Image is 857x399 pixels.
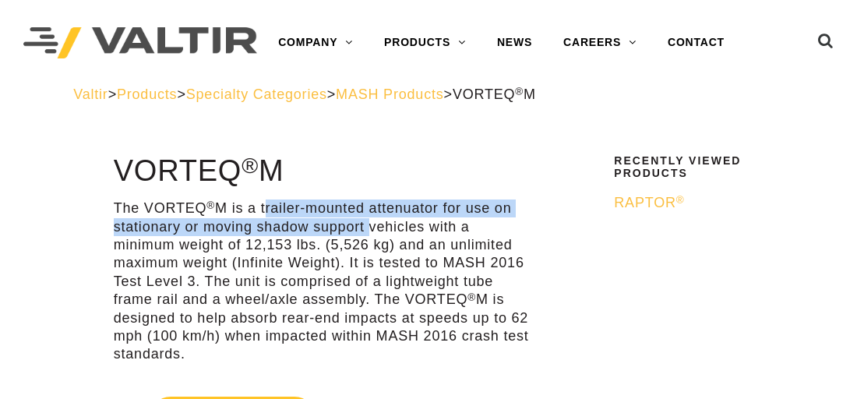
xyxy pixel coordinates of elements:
a: MASH Products [336,87,443,102]
sup: ® [515,86,524,97]
sup: ® [467,291,476,303]
a: Products [117,87,177,102]
h2: Recently Viewed Products [614,155,774,179]
div: > > > > [73,86,784,104]
p: The VORTEQ M is a trailer-mounted attenuator for use on stationary or moving shadow support vehic... [114,199,530,364]
a: PRODUCTS [369,27,481,58]
a: CAREERS [548,27,652,58]
h1: VORTEQ M [114,155,530,188]
a: RAPTOR® [614,194,774,212]
sup: ® [242,153,259,178]
sup: ® [206,199,215,211]
img: Valtir [23,27,257,59]
a: Specialty Categories [186,87,327,102]
span: VORTEQ M [453,87,536,102]
a: Valtir [73,87,108,102]
span: RAPTOR [614,195,684,210]
a: CONTACT [652,27,740,58]
a: COMPANY [263,27,369,58]
sup: ® [676,194,685,206]
a: NEWS [481,27,548,58]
